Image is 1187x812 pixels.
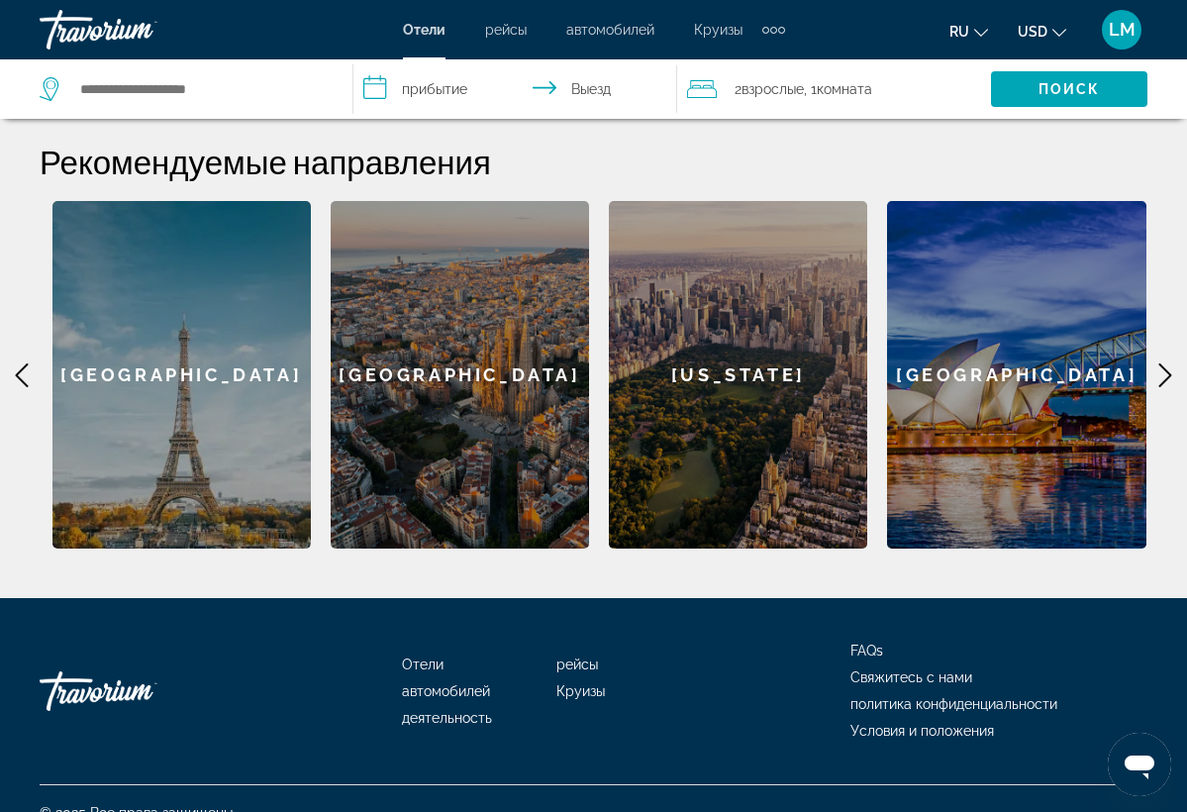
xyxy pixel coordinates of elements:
[566,22,654,38] a: автомобилей
[402,657,444,672] a: Отели
[1096,9,1147,51] button: User Menu
[1109,20,1136,40] span: LM
[402,683,490,699] a: автомобилей
[40,661,238,721] a: Go Home
[949,24,969,40] span: ru
[485,22,527,38] a: рейсы
[677,59,991,119] button: Travelers: 2 adults, 0 children
[735,75,804,103] span: 2
[850,669,972,685] a: Свяжитесь с нами
[991,71,1147,107] button: Search
[804,75,872,103] span: , 1
[353,59,677,119] button: Select check in and out date
[52,201,311,549] a: Paris[GEOGRAPHIC_DATA]
[331,201,589,549] a: Barcelona[GEOGRAPHIC_DATA]
[887,201,1145,549] a: Sydney[GEOGRAPHIC_DATA]
[887,201,1145,549] div: [GEOGRAPHIC_DATA]
[1018,24,1047,40] span: USD
[609,201,867,549] div: [US_STATE]
[40,4,238,55] a: Travorium
[78,74,323,104] input: Search hotel destination
[331,201,589,549] div: [GEOGRAPHIC_DATA]
[609,201,867,549] a: New York[US_STATE]
[949,17,988,46] button: Change language
[1018,17,1066,46] button: Change currency
[762,14,785,46] button: Extra navigation items
[556,683,605,699] a: Круизы
[817,81,872,97] span: Комната
[850,643,883,659] a: FAQs
[742,81,804,97] span: Взрослые
[850,723,994,739] a: Условия и положения
[1108,733,1171,796] iframe: Button to launch messaging window
[1039,81,1101,97] span: Поиск
[403,22,445,38] a: Отели
[40,142,1147,181] h2: Рекомендуемые направления
[556,657,598,672] a: рейсы
[52,201,311,549] div: [GEOGRAPHIC_DATA]
[850,696,1057,712] a: политика конфиденциальности
[402,710,492,726] a: деятельность
[694,22,742,38] a: Круизы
